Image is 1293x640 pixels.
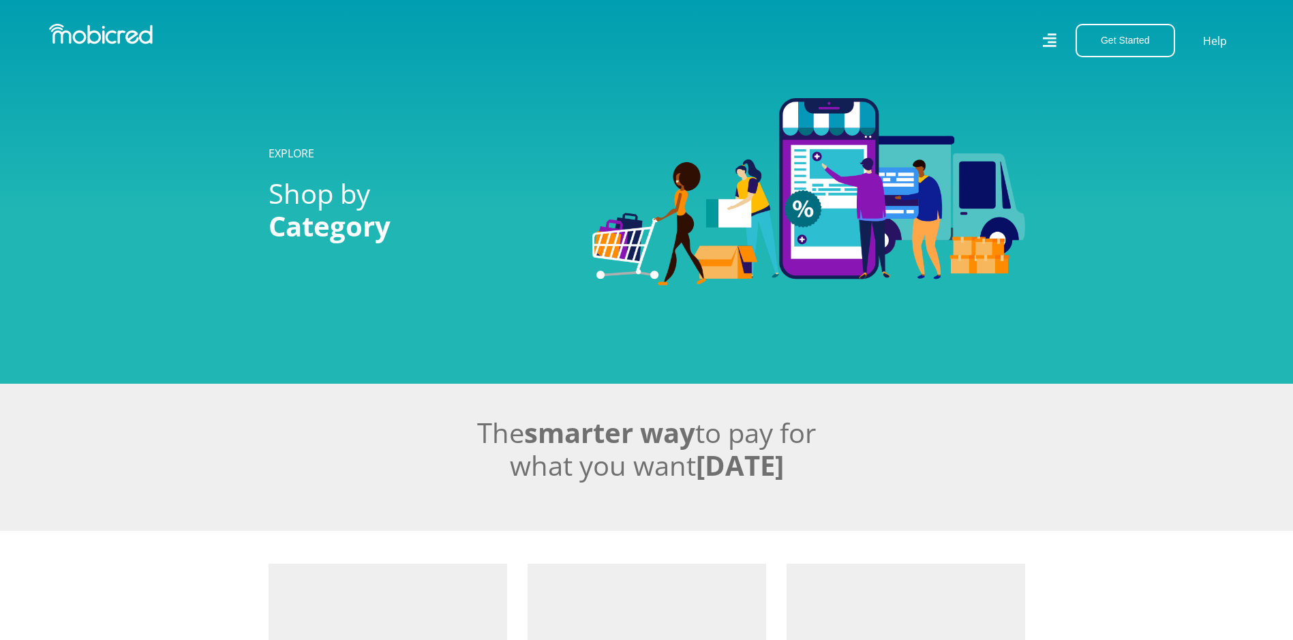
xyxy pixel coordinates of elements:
img: Mobicred [49,24,153,44]
img: Categories [592,98,1025,285]
button: Get Started [1076,24,1175,57]
a: EXPLORE [269,146,314,161]
span: Category [269,207,391,245]
a: Help [1202,32,1228,50]
h2: Shop by [269,177,572,243]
